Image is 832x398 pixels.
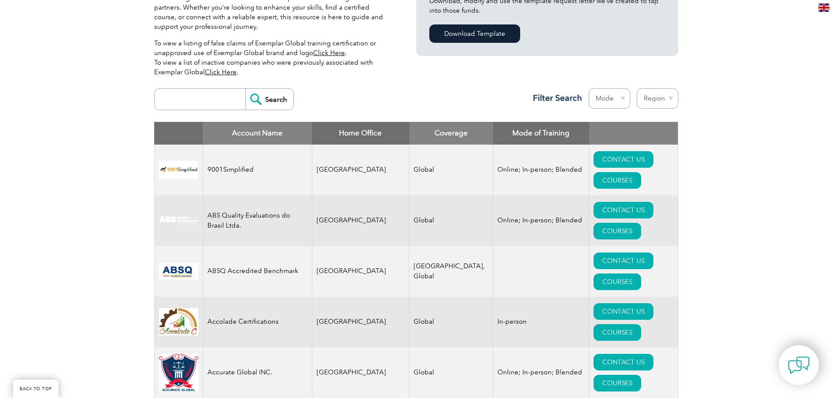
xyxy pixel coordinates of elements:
[203,347,312,398] td: Accurate Global INC.
[493,347,589,398] td: Online; In-person; Blended
[594,172,641,189] a: COURSES
[594,223,641,239] a: COURSES
[159,354,198,391] img: a034a1f6-3919-f011-998a-0022489685a1-logo.png
[493,195,589,246] td: Online; In-person; Blended
[594,375,641,391] a: COURSES
[159,308,198,336] img: 1a94dd1a-69dd-eb11-bacb-002248159486-logo.jpg
[154,38,390,77] p: To view a listing of false claims of Exemplar Global training certification or unapproved use of ...
[312,297,409,347] td: [GEOGRAPHIC_DATA]
[203,122,312,145] th: Account Name: activate to sort column descending
[409,122,493,145] th: Coverage: activate to sort column ascending
[409,246,493,297] td: [GEOGRAPHIC_DATA], Global
[594,202,653,218] a: CONTACT US
[203,297,312,347] td: Accolade Certifications
[159,263,198,280] img: cc24547b-a6e0-e911-a812-000d3a795b83-logo.png
[818,3,829,12] img: en
[159,161,198,179] img: 37c9c059-616f-eb11-a812-002248153038-logo.png
[493,297,589,347] td: In-person
[409,195,493,246] td: Global
[594,253,653,269] a: CONTACT US
[594,273,641,290] a: COURSES
[159,216,198,225] img: c92924ac-d9bc-ea11-a814-000d3a79823d-logo.jpg
[409,297,493,347] td: Global
[13,380,59,398] a: BACK TO TOP
[245,89,293,110] input: Search
[528,93,582,104] h3: Filter Search
[409,347,493,398] td: Global
[313,49,345,57] a: Click Here
[312,246,409,297] td: [GEOGRAPHIC_DATA]
[429,24,520,43] a: Download Template
[594,354,653,370] a: CONTACT US
[312,195,409,246] td: [GEOGRAPHIC_DATA]
[788,354,810,376] img: contact-chat.png
[594,151,653,168] a: CONTACT US
[312,122,409,145] th: Home Office: activate to sort column ascending
[493,122,589,145] th: Mode of Training: activate to sort column ascending
[594,324,641,341] a: COURSES
[409,145,493,195] td: Global
[594,303,653,320] a: CONTACT US
[203,145,312,195] td: 9001Simplified
[203,246,312,297] td: ABSQ Accredited Benchmark
[205,68,237,76] a: Click Here
[312,347,409,398] td: [GEOGRAPHIC_DATA]
[203,195,312,246] td: ABS Quality Evaluations do Brasil Ltda.
[312,145,409,195] td: [GEOGRAPHIC_DATA]
[493,145,589,195] td: Online; In-person; Blended
[589,122,678,145] th: : activate to sort column ascending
